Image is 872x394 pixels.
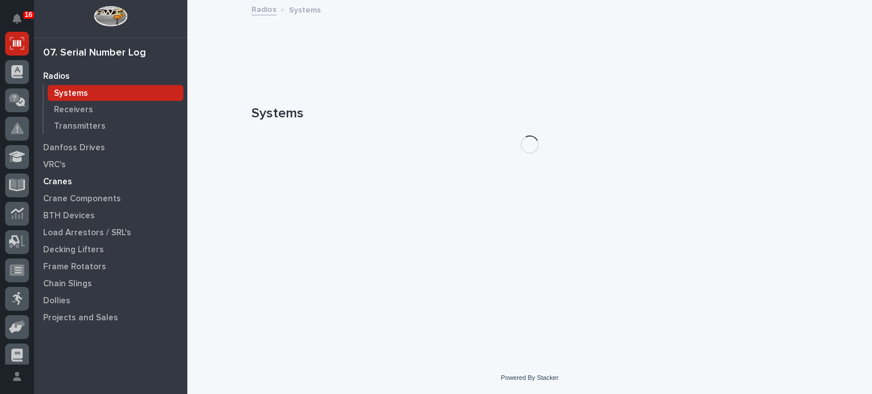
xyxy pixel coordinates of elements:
[34,292,187,309] a: Dollies
[43,279,92,289] p: Chain Slings
[34,207,187,224] a: BTH Devices
[44,118,187,134] a: Transmitters
[43,143,105,153] p: Danfoss Drives
[34,139,187,156] a: Danfoss Drives
[34,190,187,207] a: Crane Components
[43,211,95,221] p: BTH Devices
[43,47,146,60] div: 07. Serial Number Log
[34,309,187,326] a: Projects and Sales
[43,245,104,255] p: Decking Lifters
[34,241,187,258] a: Decking Lifters
[44,101,187,117] a: Receivers
[54,121,106,132] p: Transmitters
[289,3,321,15] p: Systems
[43,160,66,170] p: VRC's
[43,71,70,82] p: Radios
[34,224,187,241] a: Load Arrestors / SRL's
[25,11,32,19] p: 16
[34,173,187,190] a: Cranes
[34,275,187,292] a: Chain Slings
[54,105,93,115] p: Receivers
[43,313,118,323] p: Projects and Sales
[34,258,187,275] a: Frame Rotators
[34,67,187,84] a: Radios
[94,6,127,27] img: Workspace Logo
[501,374,558,381] a: Powered By Stacker
[5,7,29,31] button: Notifications
[43,296,70,306] p: Dollies
[43,177,72,187] p: Cranes
[43,262,106,272] p: Frame Rotators
[251,105,808,122] h1: Systems
[43,194,121,204] p: Crane Components
[251,2,276,15] a: Radios
[43,228,131,238] p: Load Arrestors / SRL's
[14,14,29,32] div: Notifications16
[54,88,88,99] p: Systems
[44,85,187,101] a: Systems
[34,156,187,173] a: VRC's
